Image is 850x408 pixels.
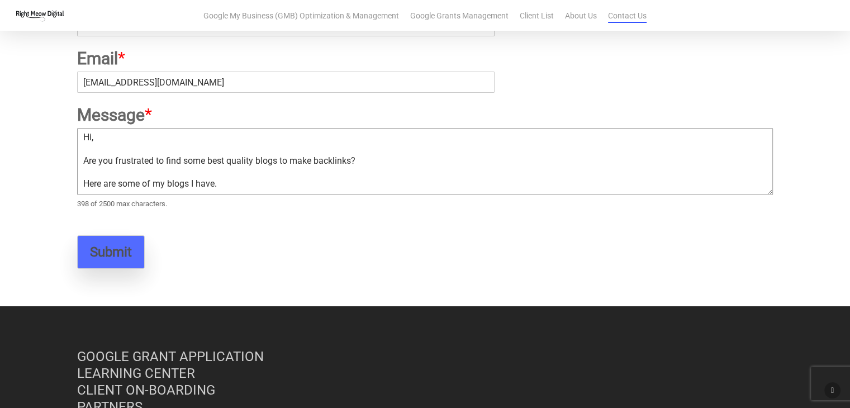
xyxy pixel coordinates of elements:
[608,10,647,21] a: Contact Us
[77,382,215,398] a: CLIENT ON-BOARDING
[77,200,773,209] div: 398 of 2500 max characters.
[77,104,773,126] label: Message
[77,366,195,381] a: LEARNING CENTER
[77,48,773,69] label: Email
[77,235,145,269] button: Submit
[77,349,264,364] a: GOOGLE GRANT APPLICATION
[203,10,399,21] a: Google My Business (GMB) Optimization & Management
[565,10,597,21] a: About Us
[410,10,509,21] a: Google Grants Management
[520,10,554,21] a: Client List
